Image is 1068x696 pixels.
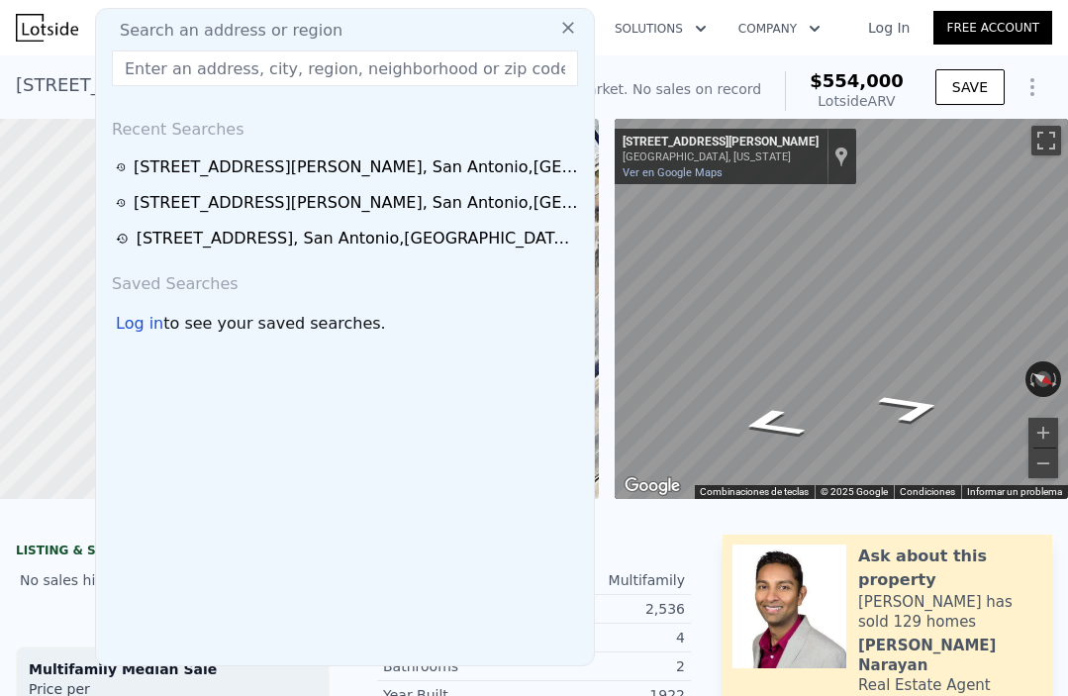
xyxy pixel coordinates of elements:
a: Mostrar ubicación en el mapa [834,146,848,167]
div: [STREET_ADDRESS] , San Antonio , [GEOGRAPHIC_DATA] 78212 [16,71,520,99]
div: [STREET_ADDRESS][PERSON_NAME] [623,135,819,150]
div: 4 [534,628,686,647]
a: [STREET_ADDRESS], San Antonio,[GEOGRAPHIC_DATA] 78212 [116,227,580,250]
div: Recent Searches [104,102,586,149]
button: Show Options [1013,67,1052,107]
a: Condiciones (se abre en una nueva pestaña) [900,486,955,497]
img: Google [620,473,685,499]
div: Real Estate Agent [858,675,991,695]
div: Street View [615,119,1068,499]
div: Saved Searches [104,256,586,304]
a: [STREET_ADDRESS][PERSON_NAME], San Antonio,[GEOGRAPHIC_DATA] 78212 [116,191,580,215]
div: Lotside ARV [810,91,904,111]
div: [STREET_ADDRESS] , San Antonio , [GEOGRAPHIC_DATA] 78212 [137,227,580,250]
a: Log In [844,18,933,38]
a: Free Account [933,11,1052,45]
div: Mapa [615,119,1068,499]
button: Company [723,11,836,47]
div: 2 [534,656,686,676]
path: Ir al sureste, N Flores St [710,401,833,446]
button: Rotar en el sentido de las manecillas del reloj [1050,361,1061,397]
span: © 2025 Google [821,486,888,497]
div: Bathrooms [383,656,534,676]
div: [PERSON_NAME] has sold 129 homes [858,592,1042,632]
div: Off Market. No sales on record [551,79,761,99]
input: Enter an address, city, region, neighborhood or zip code [112,50,578,86]
div: Ask about this property [858,545,1042,592]
button: Rotar en sentido antihorario [1025,361,1036,397]
div: LISTING & SALE HISTORY [16,543,330,562]
div: [PERSON_NAME] Narayan [858,636,1042,675]
a: Ver en Google Maps [623,166,723,179]
button: SAVE [935,69,1005,105]
div: 2,536 [534,599,686,619]
button: Acercar [1028,418,1058,447]
span: to see your saved searches. [163,312,385,336]
div: [STREET_ADDRESS][PERSON_NAME] , San Antonio , [GEOGRAPHIC_DATA] 78212 [134,155,580,179]
a: Informar un problema [967,486,1062,497]
a: Abrir esta área en Google Maps (se abre en una ventana nueva) [620,473,685,499]
div: Log in [116,312,163,336]
button: Alejar [1028,448,1058,478]
a: [STREET_ADDRESS][PERSON_NAME], San Antonio,[GEOGRAPHIC_DATA] 78212 [116,155,580,179]
button: Activar o desactivar la vista de pantalla completa [1031,126,1061,155]
div: No sales history record for this property. [16,562,330,598]
button: Restablecer la vista [1023,364,1062,395]
div: Multifamily [534,570,686,590]
button: Combinaciones de teclas [700,485,809,499]
img: Lotside [16,14,78,42]
div: [GEOGRAPHIC_DATA], [US_STATE] [623,150,819,163]
button: Solutions [599,11,723,47]
span: Search an address or region [104,19,342,43]
path: Ir al noroeste, N Flores St [850,385,974,430]
div: Multifamily Median Sale [29,659,317,679]
div: [STREET_ADDRESS][PERSON_NAME] , San Antonio , [GEOGRAPHIC_DATA] 78212 [134,191,580,215]
span: $554,000 [810,70,904,91]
